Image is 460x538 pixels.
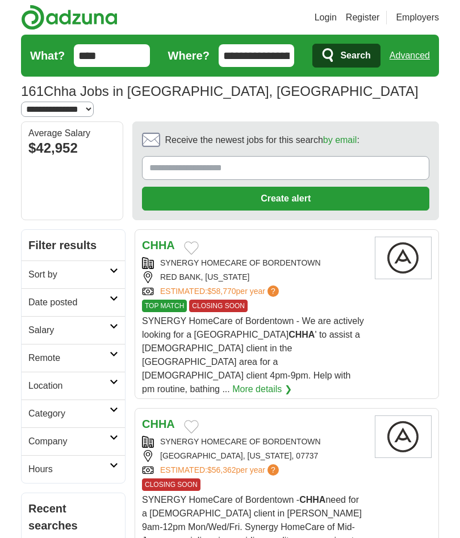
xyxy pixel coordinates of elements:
a: Remote [22,344,125,372]
div: $42,952 [28,138,116,158]
img: Company logo [375,237,432,279]
span: $58,770 [207,287,236,296]
button: Add to favorite jobs [184,420,199,434]
span: $56,362 [207,465,236,474]
a: More details ❯ [232,383,292,396]
h2: Sort by [28,268,110,281]
div: SYNERGY HOMECARE OF BORDENTOWN [142,257,366,269]
h2: Location [28,379,110,393]
h2: Remote [28,351,110,365]
h1: Chha Jobs in [GEOGRAPHIC_DATA], [GEOGRAPHIC_DATA] [21,83,419,99]
img: Company logo [375,415,432,458]
span: TOP MATCH [142,300,187,312]
a: Category [22,400,125,427]
a: Salary [22,316,125,344]
label: What? [30,47,65,64]
div: RED BANK, [US_STATE] [142,271,366,283]
a: ESTIMATED:$58,770per year? [160,285,281,297]
div: Average Salary [28,129,116,138]
h2: Recent searches [28,500,118,534]
h2: Hours [28,463,110,476]
strong: CHHA [288,330,315,339]
a: CHHA [142,418,175,430]
a: Sort by [22,260,125,288]
a: Location [22,372,125,400]
h2: Salary [28,323,110,337]
h2: Company [28,435,110,448]
a: Advanced [390,44,430,67]
span: SYNERGY HomeCare of Bordentown - We are actively looking for a [GEOGRAPHIC_DATA] ' to assist a [D... [142,316,364,394]
a: by email [323,135,357,145]
a: ESTIMATED:$56,362per year? [160,464,281,476]
a: Login [315,11,337,24]
div: SYNERGY HOMECARE OF BORDENTOWN [142,436,366,448]
button: Create alert [142,187,429,211]
a: CHHA [142,239,175,251]
strong: CHHA [299,495,325,505]
a: Company [22,427,125,455]
button: Search [312,44,380,68]
button: Add to favorite jobs [184,241,199,255]
img: Adzuna logo [21,5,118,30]
span: 161 [21,81,44,102]
a: Register [346,11,380,24]
a: Hours [22,455,125,483]
span: CLOSING SOON [142,478,200,491]
h2: Date posted [28,296,110,309]
label: Where? [168,47,210,64]
div: [GEOGRAPHIC_DATA], [US_STATE], 07737 [142,450,366,462]
a: Date posted [22,288,125,316]
h2: Category [28,407,110,421]
h2: Filter results [22,230,125,260]
a: Employers [396,11,439,24]
span: CLOSING SOON [189,300,248,312]
span: ? [267,464,279,476]
span: Search [340,44,370,67]
span: Receive the newest jobs for this search : [165,133,359,147]
span: ? [267,285,279,297]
